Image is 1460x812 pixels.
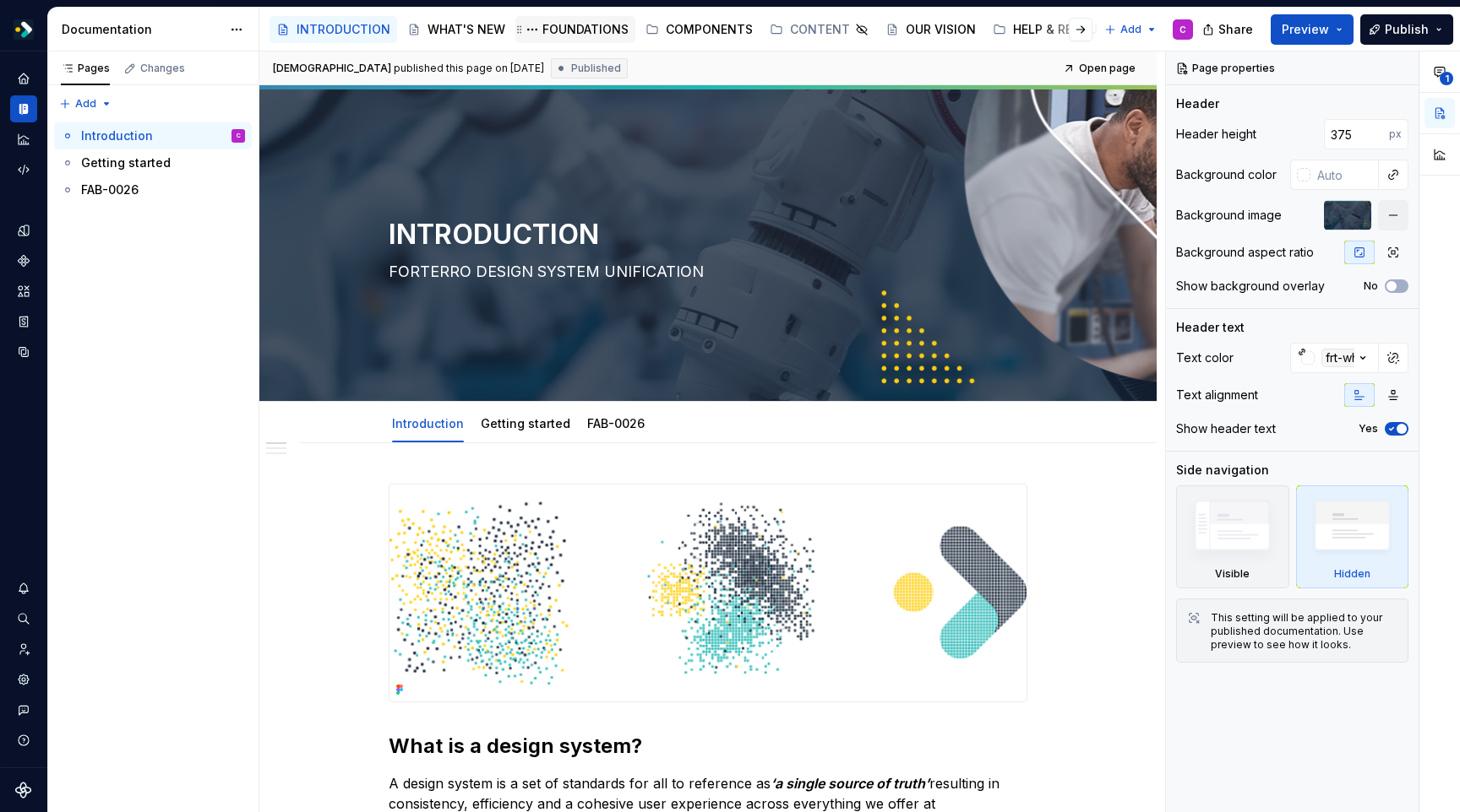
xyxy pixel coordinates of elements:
span: Share [1218,21,1253,38]
a: Documentation [10,95,37,122]
div: Page tree [270,13,1096,46]
button: Search ⌘K [10,605,37,632]
a: FAB-0026 [587,416,645,430]
span: 1 [1440,72,1453,85]
div: INTRODUCTION [297,21,390,38]
div: frt-white-500 [1321,349,1403,367]
p: px [1389,127,1402,141]
div: Show header text [1176,420,1276,437]
button: Share [1194,14,1264,45]
div: Side navigation [1176,462,1269,479]
button: Add [54,92,117,116]
div: Hidden [1334,567,1370,581]
h2: What is a design system? [389,733,1027,760]
div: C [237,127,241,144]
div: Documentation [62,21,221,38]
div: Text color [1176,349,1234,366]
div: WHAT'S NEW [428,21,505,38]
div: Background image [1176,207,1282,224]
textarea: FORTERRO DESIGN SYSTEM UNIFICATION [385,258,1024,285]
span: Open page [1079,62,1136,75]
svg: Supernova Logo [15,782,32,798]
button: Add [1099,18,1163,41]
div: Changes [140,62,185,75]
em: ‘a single source of truth’ [771,775,929,792]
span: Published [571,62,621,75]
button: Publish [1360,14,1453,45]
a: Home [10,65,37,92]
a: WHAT'S NEW [400,16,512,43]
span: Preview [1282,21,1329,38]
a: Code automation [10,156,37,183]
div: C [1179,23,1186,36]
input: Auto [1310,160,1379,190]
span: Publish [1385,21,1429,38]
span: Add [75,97,96,111]
div: FAB-0026 [580,405,651,441]
div: Visible [1215,567,1250,581]
div: Hidden [1296,485,1409,588]
span: [DEMOGRAPHIC_DATA] [273,62,391,75]
label: No [1364,279,1378,293]
label: Yes [1359,422,1378,436]
div: FOUNDATIONS [542,21,629,38]
a: Open page [1058,57,1143,80]
a: Settings [10,666,37,693]
a: Invite team [10,636,37,663]
a: Data sources [10,338,37,365]
div: Introduction [385,405,471,441]
div: Introduction [81,127,153,144]
a: CONTENT [763,16,875,43]
div: Header [1176,95,1219,112]
button: Preview [1271,14,1354,45]
a: Components [10,247,37,274]
button: Notifications [10,575,37,602]
div: This setting will be applied to your published documentation. Use preview to see how it looks. [1211,611,1397,652]
div: CONTENT [790,21,850,38]
div: Background aspect ratio [1176,244,1314,261]
a: Getting started [54,149,252,176]
div: OUR VISION [906,21,976,38]
a: HELP & RESOURCES [986,16,1135,43]
a: IntroductionC [54,122,252,149]
a: Design tokens [10,217,37,244]
div: Text alignment [1176,387,1258,403]
div: COMPONENTS [666,21,753,38]
div: Header height [1176,126,1256,143]
a: Analytics [10,126,37,153]
div: Visible [1176,485,1289,588]
a: Assets [10,278,37,305]
textarea: INTRODUCTION [385,214,1024,255]
div: Getting started [81,154,171,171]
div: FAB-0026 [81,181,139,198]
img: 19b433f1-4eb9-4ddc-9788-ff6ca78edb97.png [14,19,34,40]
div: HELP & RESOURCES [1013,21,1128,38]
button: Contact support [10,696,37,723]
div: published this page on [DATE] [394,62,544,75]
a: FAB-0026 [54,176,252,203]
div: Background color [1176,166,1277,183]
div: Header text [1176,319,1245,336]
a: INTRODUCTION [270,16,397,43]
a: Storybook stories [10,308,37,335]
span: Add [1120,23,1141,36]
div: Pages [61,62,110,75]
a: FOUNDATIONS [515,16,635,43]
button: frt-white-500 [1290,343,1379,373]
a: Getting started [481,416,570,430]
div: Show background overlay [1176,278,1325,295]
